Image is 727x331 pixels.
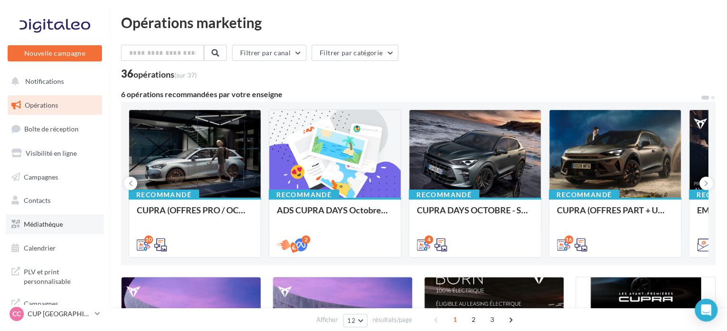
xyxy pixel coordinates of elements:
span: 2 [466,312,481,327]
span: 3 [485,312,500,327]
span: Campagnes DataOnDemand [24,297,98,318]
span: résultats/page [373,315,412,324]
span: 12 [347,317,355,324]
div: ADS CUPRA DAYS Octobre 2025 [277,205,393,224]
span: Notifications [25,77,64,85]
span: Contacts [24,196,50,204]
a: Médiathèque [6,214,104,234]
span: Afficher [316,315,338,324]
div: 36 [121,69,197,79]
span: PLV et print personnalisable [24,265,98,286]
a: Calendrier [6,238,104,258]
div: CUPRA (OFFRES PRO / OCT) - SOCIAL MEDIA [137,205,253,224]
a: Opérations [6,95,104,115]
div: 4 [424,235,433,244]
span: Médiathèque [24,220,63,228]
div: 6 opérations recommandées par votre enseigne [121,90,700,98]
a: CC CUP [GEOGRAPHIC_DATA] [8,305,102,323]
a: Campagnes DataOnDemand [6,293,104,321]
button: Nouvelle campagne [8,45,102,61]
button: Notifications [6,71,100,91]
a: Campagnes [6,167,104,187]
div: Recommandé [409,190,479,200]
span: Campagnes [24,172,58,181]
div: CUPRA DAYS OCTOBRE - SOME [417,205,533,224]
div: Open Intercom Messenger [695,299,717,321]
div: Recommandé [129,190,199,200]
div: Recommandé [269,190,339,200]
span: Opérations [25,101,58,109]
a: Contacts [6,191,104,211]
a: Visibilité en ligne [6,143,104,163]
p: CUP [GEOGRAPHIC_DATA] [28,309,91,319]
div: opérations [133,70,197,79]
a: PLV et print personnalisable [6,261,104,290]
span: CC [12,309,21,319]
a: Boîte de réception [6,119,104,139]
div: Recommandé [549,190,619,200]
button: 12 [343,314,367,327]
span: 1 [447,312,463,327]
div: CUPRA (OFFRES PART + USP / OCT) - SOCIAL MEDIA [557,205,673,224]
span: Calendrier [24,244,56,252]
button: Filtrer par canal [232,45,306,61]
div: 2 [302,235,310,244]
span: Visibilité en ligne [26,149,77,157]
div: 16 [565,235,573,244]
span: (sur 37) [174,71,197,79]
span: Boîte de réception [24,125,79,133]
button: Filtrer par catégorie [312,45,398,61]
div: 10 [144,235,153,244]
div: Opérations marketing [121,15,716,30]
